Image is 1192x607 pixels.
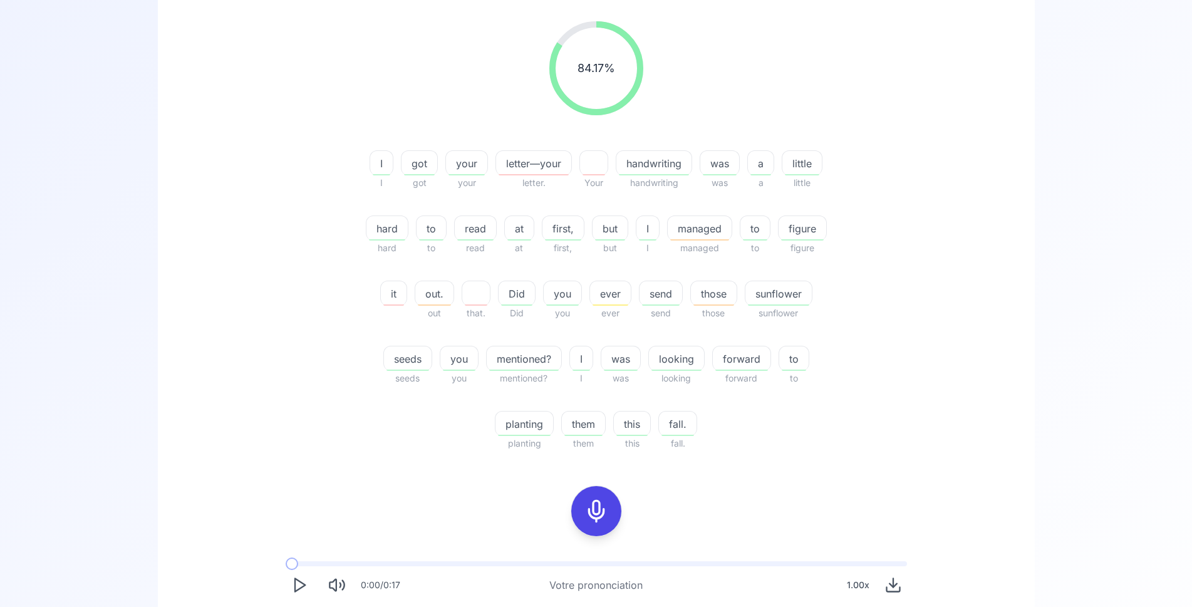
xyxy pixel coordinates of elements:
span: I [636,241,660,256]
span: was [601,351,640,366]
span: I [370,156,393,171]
button: I [636,215,660,241]
span: a [747,175,774,190]
span: little [782,156,822,171]
button: but [592,215,628,241]
span: forward [712,371,771,386]
span: but [592,241,628,256]
span: at [505,221,534,236]
span: figure [778,241,827,256]
button: handwriting [616,150,692,175]
span: handwriting [616,175,692,190]
span: I [570,351,593,366]
button: Play [286,571,313,599]
span: Your [579,175,608,190]
span: your [445,175,488,190]
span: managed [667,241,732,256]
span: those [690,306,737,321]
span: planting [495,417,553,432]
button: your [445,150,488,175]
span: Did [499,286,535,301]
span: you [440,351,478,366]
span: this [613,436,651,451]
span: planting [495,436,554,451]
span: hard [366,221,408,236]
span: to [417,221,446,236]
button: was [601,346,641,371]
button: planting [495,411,554,436]
span: at [504,241,534,256]
span: sunflower [745,306,812,321]
span: figure [779,221,826,236]
button: read [454,215,497,241]
button: a [747,150,774,175]
button: mentioned? [486,346,562,371]
button: it [380,281,407,306]
span: seeds [384,351,432,366]
span: first, [542,241,584,256]
span: you [440,371,479,386]
span: to [740,221,770,236]
div: 0:00 / 0:17 [361,579,400,591]
button: to [740,215,770,241]
span: letter—your [496,156,571,171]
span: first, [542,221,584,236]
span: hard [366,241,408,256]
span: this [614,417,650,432]
span: looking [648,371,705,386]
span: read [454,241,497,256]
button: letter—your [495,150,572,175]
span: handwriting [616,156,692,171]
button: figure [778,215,827,241]
span: looking [649,351,704,366]
span: sunflower [745,286,812,301]
span: I [370,175,393,190]
button: fall. [658,411,697,436]
button: sunflower [745,281,812,306]
span: got [401,175,438,190]
span: little [782,175,822,190]
span: forward [713,351,770,366]
button: hard [366,215,408,241]
span: send [639,306,683,321]
span: was [601,371,641,386]
span: them [562,417,605,432]
button: I [370,150,393,175]
span: it [381,286,407,301]
span: Did [498,306,536,321]
span: send [640,286,682,301]
button: was [700,150,740,175]
button: to [779,346,809,371]
span: letter. [495,175,572,190]
span: seeds [383,371,432,386]
button: Did [498,281,536,306]
button: to [416,215,447,241]
button: I [569,346,593,371]
span: ever [590,286,631,301]
button: got [401,150,438,175]
button: you [440,346,479,371]
button: this [613,411,651,436]
span: mentioned? [486,371,562,386]
button: seeds [383,346,432,371]
button: you [543,281,582,306]
button: Download audio [879,571,907,599]
span: but [593,221,628,236]
button: Mute [323,571,351,599]
span: mentioned? [487,351,561,366]
div: Votre prononciation [549,578,643,593]
span: I [636,221,659,236]
span: those [691,286,737,301]
span: read [455,221,496,236]
span: out [415,306,454,321]
span: out. [415,286,453,301]
span: I [569,371,593,386]
span: you [544,286,581,301]
button: at [504,215,534,241]
span: to [779,371,809,386]
button: first, [542,215,584,241]
span: fall. [659,417,697,432]
span: 84.17 % [578,60,615,77]
button: looking [648,346,705,371]
span: was [700,175,740,190]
